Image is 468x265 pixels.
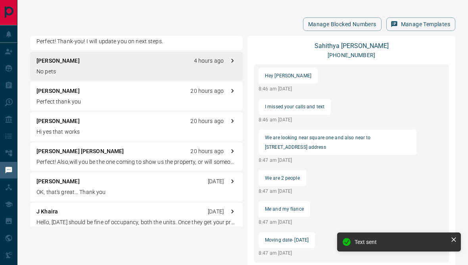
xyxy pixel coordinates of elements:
[259,219,310,226] p: 8:47 am [DATE]
[190,117,224,125] p: 20 hours ago
[265,173,300,183] p: We are 2 people
[259,250,315,257] p: 8:47 am [DATE]
[36,117,80,125] p: [PERSON_NAME]
[36,158,236,166] p: Perfect! Also,will you be the one coming to show us the property, or will someone else be showing...
[259,188,306,195] p: 8:47 am [DATE]
[36,98,236,106] p: Perfect thank you
[315,42,389,50] a: Sahithya [PERSON_NAME]
[355,239,447,245] div: Text sent
[190,87,224,95] p: 20 hours ago
[303,17,382,31] button: Manage Blocked Numbers
[208,177,224,186] p: [DATE]
[36,218,236,227] p: Hello, [DATE] should be fine of occupancy, both the units. Once they get your profile - we can pr...
[36,67,236,76] p: No pets
[259,157,416,164] p: 8:47 am [DATE]
[36,188,236,196] p: OK, that's great… Thank you
[36,207,58,216] p: J Khaira
[259,85,318,92] p: 8:46 am [DATE]
[36,37,236,46] p: Perfect! Thank-you! I will update you on next steps.
[265,102,324,111] p: I missed your calls and text
[36,177,80,186] p: [PERSON_NAME]
[265,71,311,81] p: Hey [PERSON_NAME]
[36,57,80,65] p: [PERSON_NAME]
[194,57,224,65] p: 4 hours ago
[190,147,224,156] p: 20 hours ago
[36,147,124,156] p: [PERSON_NAME] [PERSON_NAME]
[386,17,455,31] button: Manage Templates
[259,116,331,123] p: 8:46 am [DATE]
[265,235,309,245] p: Moving date- [DATE]
[36,87,80,95] p: [PERSON_NAME]
[265,204,304,214] p: Me and my fiance
[265,133,410,152] p: We are looking near square one and also near to [STREET_ADDRESS] address
[36,128,236,136] p: Hi yes that works
[328,51,375,60] p: [PHONE_NUMBER]
[208,207,224,216] p: [DATE]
